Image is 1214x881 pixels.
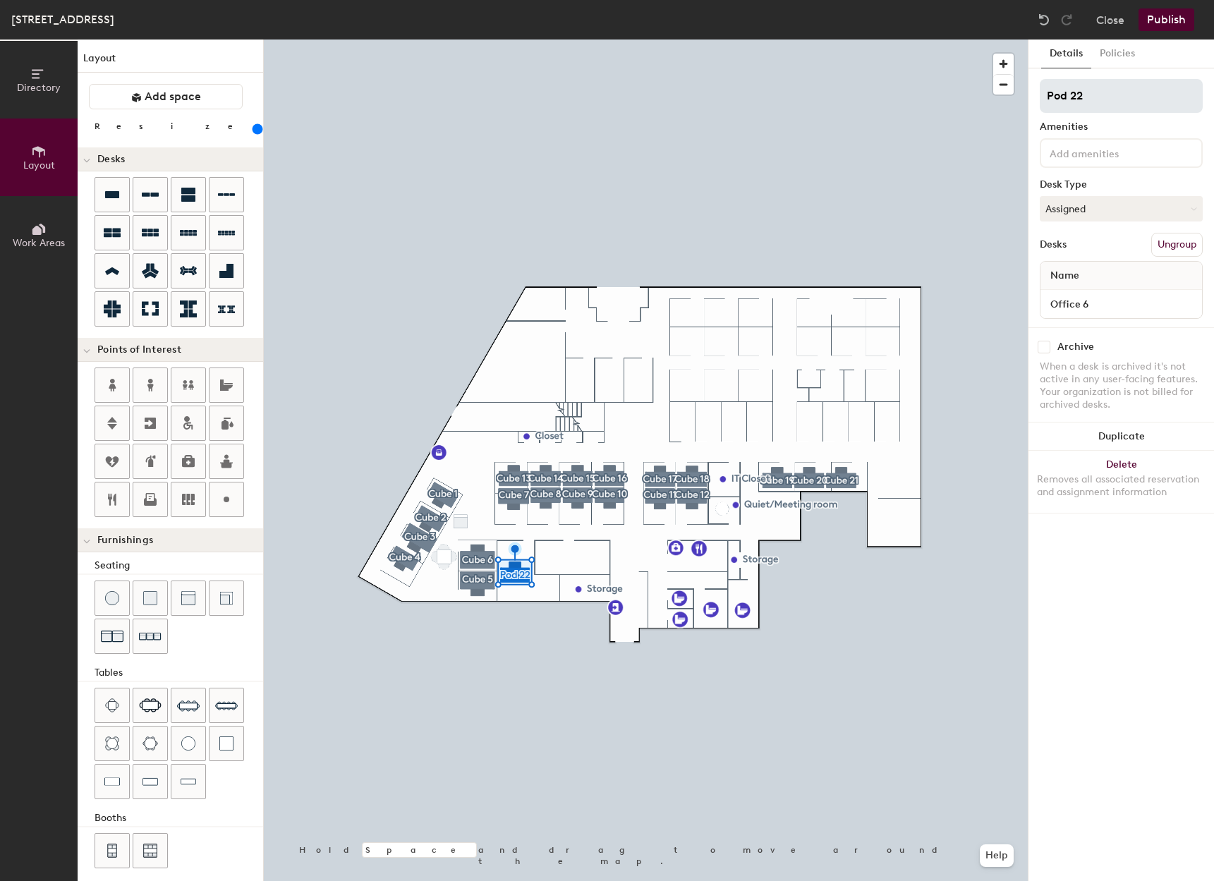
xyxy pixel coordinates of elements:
[1037,473,1206,499] div: Removes all associated reservation and assignment information
[95,764,130,799] button: Table (1x2)
[105,698,119,712] img: Four seat table
[133,726,168,761] button: Six seat round table
[209,726,244,761] button: Table (1x1)
[13,237,65,249] span: Work Areas
[97,535,153,546] span: Furnishings
[95,558,263,573] div: Seating
[105,736,119,751] img: Four seat round table
[101,625,123,648] img: Couch (x2)
[181,736,195,751] img: Table (round)
[78,51,263,73] h1: Layout
[1040,196,1203,221] button: Assigned
[145,90,201,104] span: Add space
[95,688,130,723] button: Four seat table
[1043,294,1199,314] input: Unnamed desk
[89,84,243,109] button: Add space
[95,121,250,132] div: Resize
[1091,40,1143,68] button: Policies
[106,844,119,858] img: Four seat booth
[143,591,157,605] img: Cushion
[104,774,120,789] img: Table (1x2)
[1047,144,1174,161] input: Add amenities
[97,344,181,356] span: Points of Interest
[23,159,55,171] span: Layout
[1151,233,1203,257] button: Ungroup
[1139,8,1194,31] button: Publish
[133,833,168,868] button: Six seat booth
[133,581,168,616] button: Cushion
[171,688,206,723] button: Eight seat table
[143,844,157,858] img: Six seat booth
[1057,341,1094,353] div: Archive
[95,726,130,761] button: Four seat round table
[209,581,244,616] button: Couch (corner)
[181,774,196,789] img: Table (1x4)
[1028,451,1214,513] button: DeleteRemoves all associated reservation and assignment information
[1028,423,1214,451] button: Duplicate
[11,11,114,28] div: [STREET_ADDRESS]
[142,736,158,751] img: Six seat round table
[219,736,233,751] img: Table (1x1)
[1040,179,1203,190] div: Desk Type
[139,698,162,712] img: Six seat table
[97,154,125,165] span: Desks
[133,688,168,723] button: Six seat table
[1041,40,1091,68] button: Details
[980,844,1014,867] button: Help
[215,694,238,717] img: Ten seat table
[1060,13,1074,27] img: Redo
[105,591,119,605] img: Stool
[1043,263,1086,288] span: Name
[1037,13,1051,27] img: Undo
[177,694,200,717] img: Eight seat table
[1040,239,1067,250] div: Desks
[133,619,168,654] button: Couch (x3)
[95,833,130,868] button: Four seat booth
[219,591,233,605] img: Couch (corner)
[171,764,206,799] button: Table (1x4)
[95,619,130,654] button: Couch (x2)
[95,665,263,681] div: Tables
[209,688,244,723] button: Ten seat table
[95,581,130,616] button: Stool
[171,726,206,761] button: Table (round)
[1040,121,1203,133] div: Amenities
[1096,8,1124,31] button: Close
[17,82,61,94] span: Directory
[1040,360,1203,411] div: When a desk is archived it's not active in any user-facing features. Your organization is not bil...
[171,581,206,616] button: Couch (middle)
[95,810,263,826] div: Booths
[181,591,195,605] img: Couch (middle)
[139,626,162,648] img: Couch (x3)
[133,764,168,799] button: Table (1x3)
[142,774,158,789] img: Table (1x3)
